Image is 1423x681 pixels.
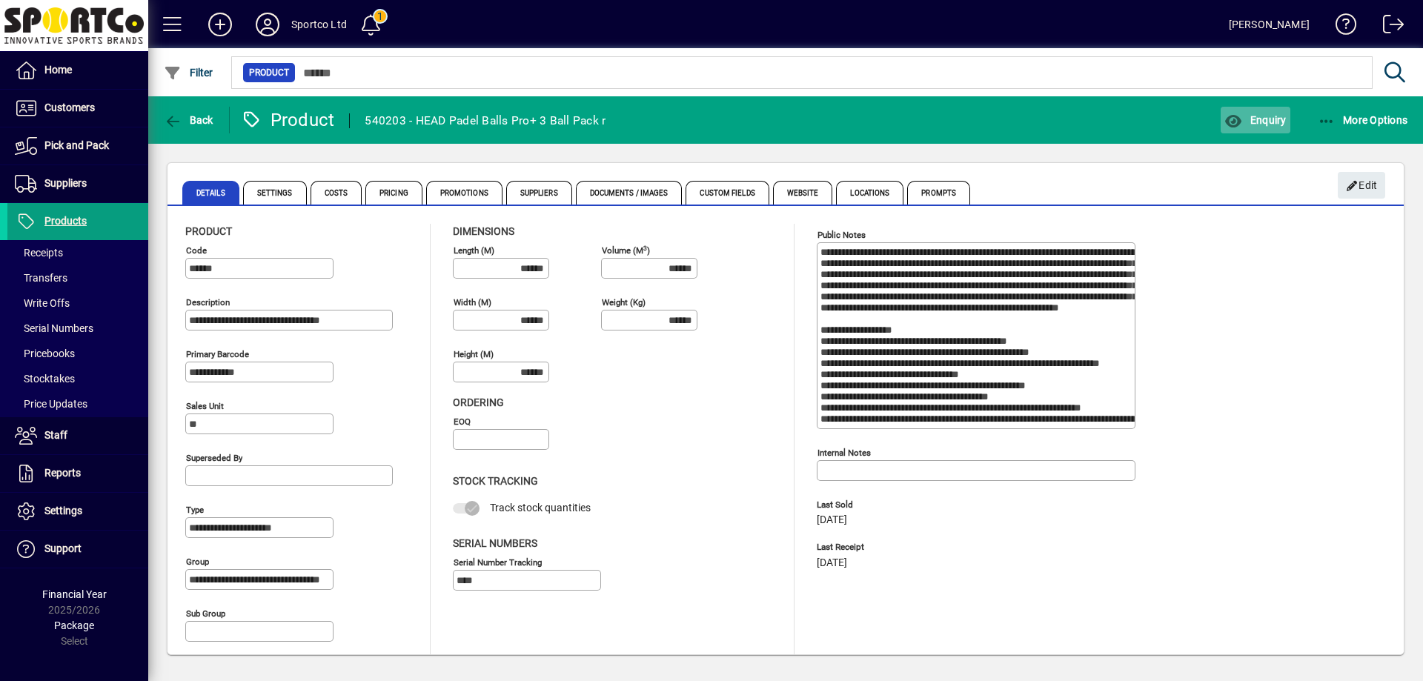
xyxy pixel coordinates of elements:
a: Support [7,531,148,568]
span: Support [44,542,82,554]
span: Financial Year [42,588,107,600]
span: Settings [44,505,82,516]
button: Profile [244,11,291,38]
span: Back [164,114,213,126]
a: Customers [7,90,148,127]
span: Costs [311,181,362,205]
mat-label: Code [186,245,207,256]
span: Write Offs [15,297,70,309]
div: Sportco Ltd [291,13,347,36]
span: Suppliers [44,177,87,189]
mat-label: Width (m) [454,297,491,308]
span: Product [185,225,232,237]
app-page-header-button: Back [148,107,230,133]
a: Receipts [7,240,148,265]
span: Details [182,181,239,205]
mat-label: Weight (Kg) [602,297,646,308]
span: Website [773,181,833,205]
mat-label: Group [186,557,209,567]
span: Products [44,215,87,227]
span: Package [54,619,94,631]
a: Settings [7,493,148,530]
span: Settings [243,181,307,205]
mat-label: Public Notes [817,230,866,240]
a: Write Offs [7,290,148,316]
a: Suppliers [7,165,148,202]
span: Pick and Pack [44,139,109,151]
a: Transfers [7,265,148,290]
span: Receipts [15,247,63,259]
mat-label: Sales unit [186,401,224,411]
span: Ordering [453,396,504,408]
span: Prompts [907,181,970,205]
span: Reports [44,467,81,479]
a: Logout [1372,3,1404,51]
mat-label: Superseded by [186,453,242,463]
span: Locations [836,181,903,205]
span: Documents / Images [576,181,683,205]
span: Price Updates [15,398,87,410]
a: Reports [7,455,148,492]
a: Pick and Pack [7,127,148,165]
span: Product [249,65,289,80]
span: Track stock quantities [490,502,591,514]
a: Pricebooks [7,341,148,366]
mat-label: EOQ [454,416,471,427]
button: More Options [1314,107,1412,133]
span: Edit [1346,173,1378,198]
a: Serial Numbers [7,316,148,341]
span: Customers [44,102,95,113]
span: Stock Tracking [453,475,538,487]
mat-label: Primary barcode [186,349,249,359]
a: Knowledge Base [1324,3,1357,51]
mat-label: Sub group [186,608,225,619]
div: 540203 - HEAD Padel Balls Pro+ 3 Ball Pack r [365,109,606,133]
button: Edit [1338,172,1385,199]
span: Serial Numbers [453,537,537,549]
a: Price Updates [7,391,148,416]
span: Enquiry [1224,114,1286,126]
span: Pricebooks [15,348,75,359]
span: Promotions [426,181,502,205]
div: [PERSON_NAME] [1229,13,1310,36]
span: Dimensions [453,225,514,237]
mat-label: Type [186,505,204,515]
mat-label: Internal Notes [817,448,871,458]
mat-label: Length (m) [454,245,494,256]
span: Transfers [15,272,67,284]
a: Home [7,52,148,89]
sup: 3 [643,244,647,251]
span: Stocktakes [15,373,75,385]
span: More Options [1318,114,1408,126]
span: Pricing [365,181,422,205]
mat-label: Height (m) [454,349,494,359]
button: Enquiry [1221,107,1290,133]
span: [DATE] [817,514,847,526]
button: Add [196,11,244,38]
span: Filter [164,67,213,79]
span: [DATE] [817,557,847,569]
mat-label: Serial Number tracking [454,557,542,567]
mat-label: Description [186,297,230,308]
span: Suppliers [506,181,572,205]
span: Home [44,64,72,76]
button: Back [160,107,217,133]
a: Staff [7,417,148,454]
span: Last Receipt [817,542,1039,552]
span: Last Sold [817,500,1039,510]
span: Serial Numbers [15,322,93,334]
a: Stocktakes [7,366,148,391]
span: Staff [44,429,67,441]
mat-label: Volume (m ) [602,245,650,256]
button: Filter [160,59,217,86]
div: Product [241,108,335,132]
span: Custom Fields [686,181,769,205]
